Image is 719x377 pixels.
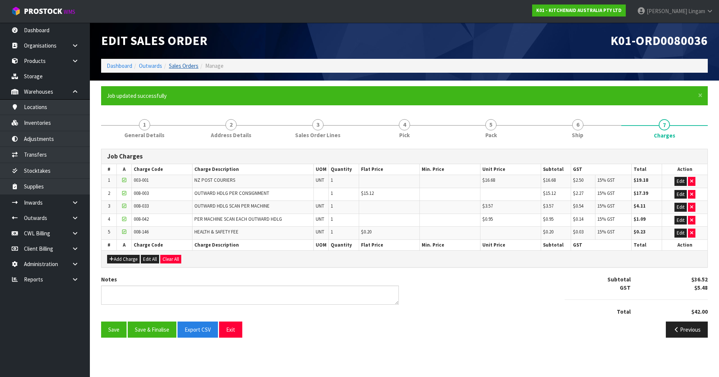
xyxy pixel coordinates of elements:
span: 5 [485,119,497,130]
small: WMS [64,8,75,15]
span: HEALTH & SAFETY FEE [194,229,239,235]
button: Edit [674,229,687,238]
strong: $1.09 [634,216,646,222]
span: Pack [485,131,497,139]
button: Export CSV [178,322,218,338]
span: $3.57 [543,203,553,209]
th: GST [571,239,632,250]
button: Save & Finalise [128,322,176,338]
span: 2 [225,119,237,130]
th: A [116,164,131,175]
span: K01-ORD0080036 [610,33,708,48]
span: 1 [139,119,150,130]
span: 15% GST [597,177,615,183]
span: 1 [331,229,333,235]
span: Charges [101,143,708,343]
strong: $36.52 [691,276,708,283]
span: 1 [331,177,333,183]
span: 15% GST [597,216,615,222]
span: Address Details [211,131,251,139]
span: Ship [572,131,583,139]
button: Edit [674,190,687,199]
span: $2.27 [573,190,583,196]
strong: $42.00 [691,308,708,315]
button: Edit [674,177,687,186]
span: $3.57 [482,203,493,209]
th: Charge Description [192,239,314,250]
span: PER MACHINE SCAN EACH OUTWARD HDLG [194,216,282,222]
span: 003-001 [134,177,149,183]
span: 1 [331,190,333,196]
span: General Details [124,131,164,139]
th: Charge Code [132,164,192,175]
th: Action [662,239,707,250]
th: # [101,164,116,175]
span: Pick [399,131,410,139]
span: $15.12 [543,190,556,196]
span: Lingam [688,7,705,15]
th: Min. Price [419,239,480,250]
button: Edit [674,203,687,212]
strong: K01 - KITCHENAID AUSTRALIA PTY LTD [536,7,622,13]
th: Min. Price [419,164,480,175]
button: Edit [674,216,687,225]
span: UNT [316,216,324,222]
button: Edit All [141,255,159,264]
th: UOM [313,239,328,250]
button: Add Charge [107,255,140,264]
span: 6 [572,119,583,130]
span: 3 [312,119,324,130]
th: GST [571,164,632,175]
th: Quantity [329,164,359,175]
span: ProStock [24,6,62,16]
strong: $0.23 [634,229,646,235]
strong: Subtotal [607,276,631,283]
th: A [116,239,131,250]
span: $0.54 [573,203,583,209]
th: Charge Code [132,239,192,250]
span: 4 [399,119,410,130]
th: Total [632,164,662,175]
span: 008-003 [134,190,149,196]
span: 008-042 [134,216,149,222]
span: 1 [331,216,333,222]
span: UNT [316,203,324,209]
img: cube-alt.png [11,6,21,16]
span: OUTWARD HDLG PER CONSIGNMENT [194,190,269,196]
span: Job updated successfully [107,92,167,99]
td: 3 [101,201,116,214]
button: Previous [666,322,708,338]
span: × [698,90,703,100]
th: # [101,239,116,250]
th: Unit Price [480,239,541,250]
a: Sales Orders [169,62,198,69]
span: 008-033 [134,203,149,209]
span: $2.50 [573,177,583,183]
span: 7 [659,119,670,130]
td: 5 [101,227,116,240]
strong: GST [620,284,631,291]
a: K01 - KITCHENAID AUSTRALIA PTY LTD [532,4,626,16]
span: Manage [205,62,224,69]
h3: Job Charges [107,153,702,160]
td: 2 [101,188,116,201]
span: $0.14 [573,216,583,222]
span: UNT [316,229,324,235]
strong: Total [617,308,631,315]
span: Charges [654,132,675,139]
span: 1 [331,203,333,209]
a: Dashboard [107,62,132,69]
th: Flat Price [359,239,420,250]
span: Edit Sales Order [101,33,207,48]
button: Exit [219,322,242,338]
span: $0.20 [361,229,371,235]
th: Action [662,164,707,175]
span: $0.95 [482,216,493,222]
span: OUTWARD HDLG SCAN PER MACHINE [194,203,270,209]
strong: $19.18 [634,177,648,183]
th: Subtotal [541,164,571,175]
span: $0.20 [543,229,553,235]
th: UOM [313,164,328,175]
strong: $17.39 [634,190,648,196]
th: Quantity [329,239,359,250]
